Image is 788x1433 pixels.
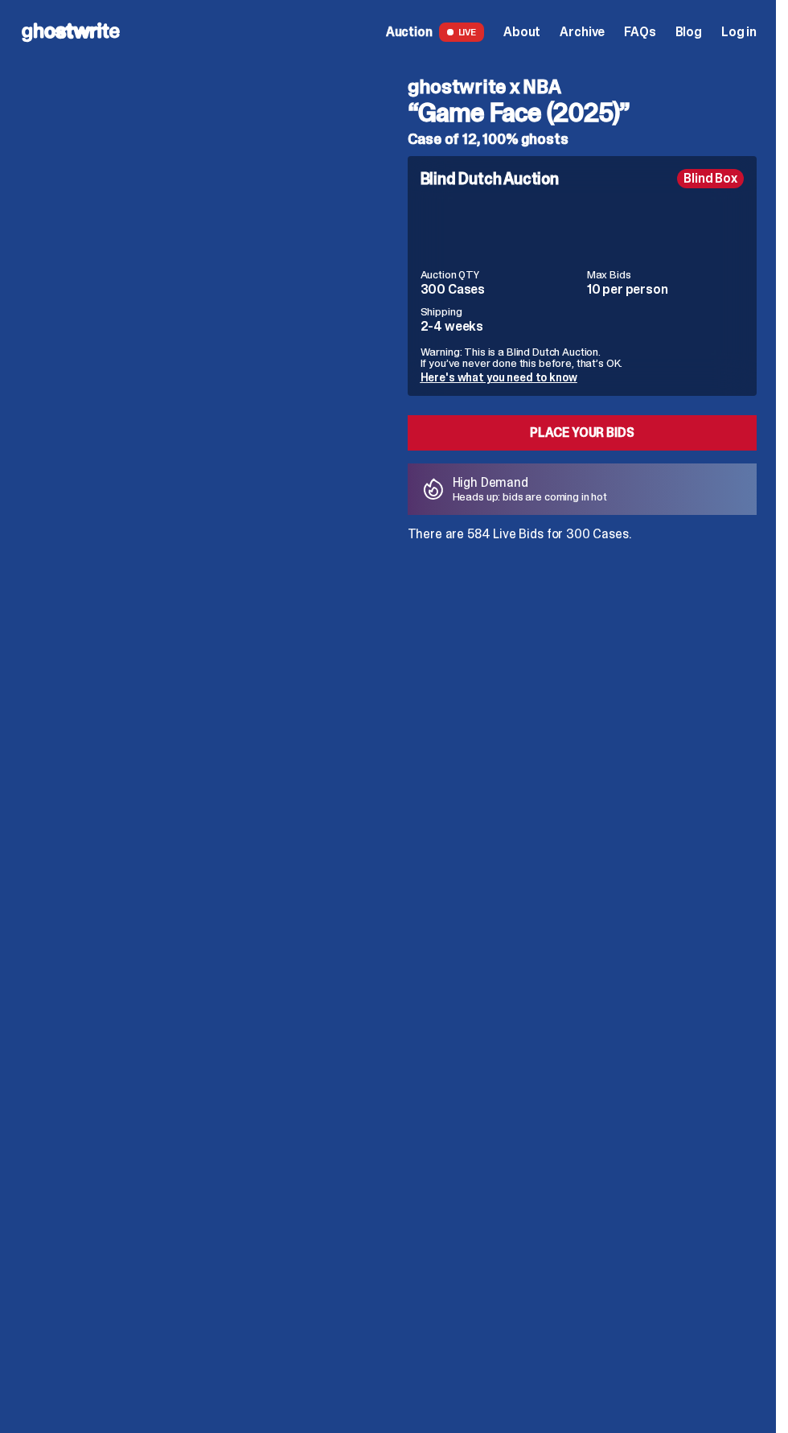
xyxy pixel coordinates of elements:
[677,169,744,188] div: Blind Box
[421,320,577,333] dd: 2-4 weeks
[503,26,540,39] a: About
[408,528,757,541] p: There are 584 Live Bids for 300 Cases.
[408,415,757,451] a: Place your Bids
[408,77,757,97] h4: ghostwrite x NBA
[386,26,433,39] span: Auction
[453,491,608,502] p: Heads up: bids are coming in hot
[560,26,605,39] a: Archive
[421,171,559,187] h4: Blind Dutch Auction
[421,283,577,296] dd: 300 Cases
[386,23,484,42] a: Auction LIVE
[439,23,485,42] span: LIVE
[587,269,744,280] dt: Max Bids
[721,26,757,39] a: Log in
[587,283,744,296] dd: 10 per person
[408,100,757,126] h3: “Game Face (2025)”
[675,26,702,39] a: Blog
[624,26,655,39] a: FAQs
[421,306,577,317] dt: Shipping
[408,132,757,146] h5: Case of 12, 100% ghosts
[421,269,577,280] dt: Auction QTY
[421,346,745,369] p: Warning: This is a Blind Dutch Auction. If you’ve never done this before, that’s OK.
[421,370,577,385] a: Here's what you need to know
[453,476,608,489] p: High Demand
